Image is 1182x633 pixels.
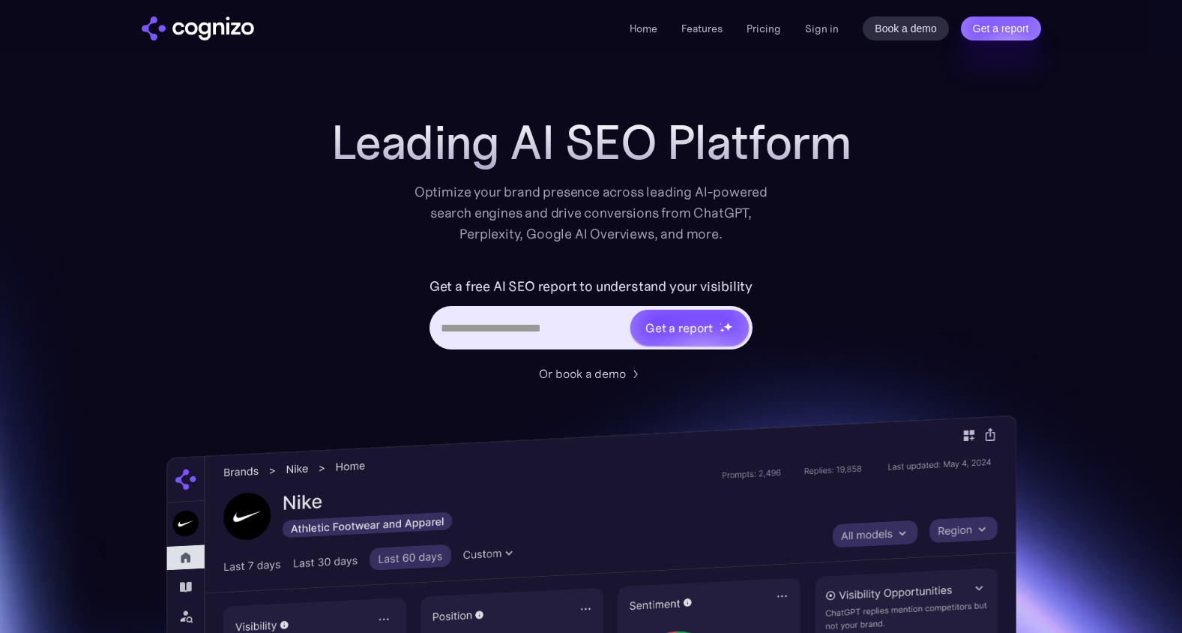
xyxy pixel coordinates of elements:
[681,22,723,35] a: Features
[142,16,254,40] img: cognizo logo
[961,16,1041,40] a: Get a report
[331,115,851,169] h1: Leading AI SEO Platform
[429,274,753,357] form: Hero URL Input Form
[720,328,725,333] img: star
[407,181,776,244] div: Optimize your brand presence across leading AI-powered search engines and drive conversions from ...
[723,322,733,331] img: star
[645,319,713,337] div: Get a report
[429,274,753,298] label: Get a free AI SEO report to understand your visibility
[630,22,657,35] a: Home
[747,22,781,35] a: Pricing
[142,16,254,40] a: home
[863,16,949,40] a: Book a demo
[805,19,839,37] a: Sign in
[629,308,750,347] a: Get a reportstarstarstar
[720,322,722,325] img: star
[539,364,644,382] a: Or book a demo
[539,364,626,382] div: Or book a demo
